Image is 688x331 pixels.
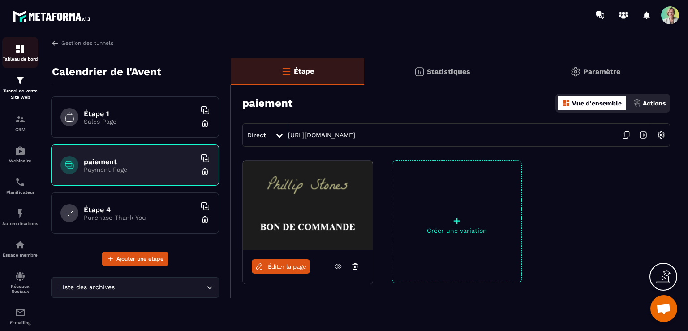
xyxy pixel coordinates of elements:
[2,107,38,139] a: formationformationCRM
[2,139,38,170] a: automationsautomationsWebinaire
[392,227,521,234] p: Créer une variation
[116,254,163,263] span: Ajouter une étape
[15,208,26,219] img: automations
[243,161,373,250] img: image
[583,67,620,76] p: Paramètre
[2,253,38,257] p: Espace membre
[116,283,204,292] input: Search for option
[15,145,26,156] img: automations
[2,88,38,100] p: Tunnel de vente Site web
[84,166,196,173] p: Payment Page
[2,201,38,233] a: automationsautomationsAutomatisations
[15,240,26,250] img: automations
[102,252,168,266] button: Ajouter une étape
[653,126,670,144] img: setting-w.858f3a88.svg
[572,100,622,107] p: Vue d'ensemble
[15,307,26,318] img: email
[84,118,196,125] p: Sales Page
[2,158,38,163] p: Webinaire
[252,259,310,274] a: Éditer la page
[247,131,266,139] span: Direct
[15,44,26,54] img: formation
[52,63,161,81] p: Calendrier de l'Avent
[201,119,210,128] img: trash
[2,320,38,325] p: E-mailing
[201,167,210,176] img: trash
[2,68,38,107] a: formationformationTunnel de vente Site web
[2,37,38,68] a: formationformationTableau de bord
[84,205,196,214] h6: Étape 4
[15,75,26,86] img: formation
[84,109,196,118] h6: Étape 1
[2,127,38,132] p: CRM
[650,295,677,322] div: Ouvrir le chat
[15,177,26,187] img: scheduler
[51,39,113,47] a: Gestion des tunnels
[2,221,38,226] p: Automatisations
[268,263,306,270] span: Éditer la page
[392,214,521,227] p: +
[570,66,581,77] img: setting-gr.5f69749f.svg
[562,99,570,107] img: dashboard-orange.40269519.svg
[633,99,641,107] img: actions.d6e523a2.png
[427,67,470,76] p: Statistiques
[2,284,38,294] p: Réseaux Sociaux
[2,170,38,201] a: schedulerschedulerPlanificateur
[635,126,652,144] img: arrow-next.bcc2205e.svg
[84,214,196,221] p: Purchase Thank You
[242,97,292,109] h3: paiement
[281,66,292,77] img: bars-o.4a397970.svg
[2,264,38,301] a: social-networksocial-networkRéseaux Sociaux
[2,190,38,195] p: Planificateur
[57,283,116,292] span: Liste des archives
[51,277,219,298] div: Search for option
[2,233,38,264] a: automationsautomationsEspace membre
[84,157,196,166] h6: paiement
[15,271,26,282] img: social-network
[294,67,314,75] p: Étape
[201,215,210,224] img: trash
[15,114,26,125] img: formation
[414,66,425,77] img: stats.20deebd0.svg
[51,39,59,47] img: arrow
[13,8,93,25] img: logo
[288,131,355,139] a: [URL][DOMAIN_NAME]
[2,57,38,61] p: Tableau de bord
[643,100,666,107] p: Actions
